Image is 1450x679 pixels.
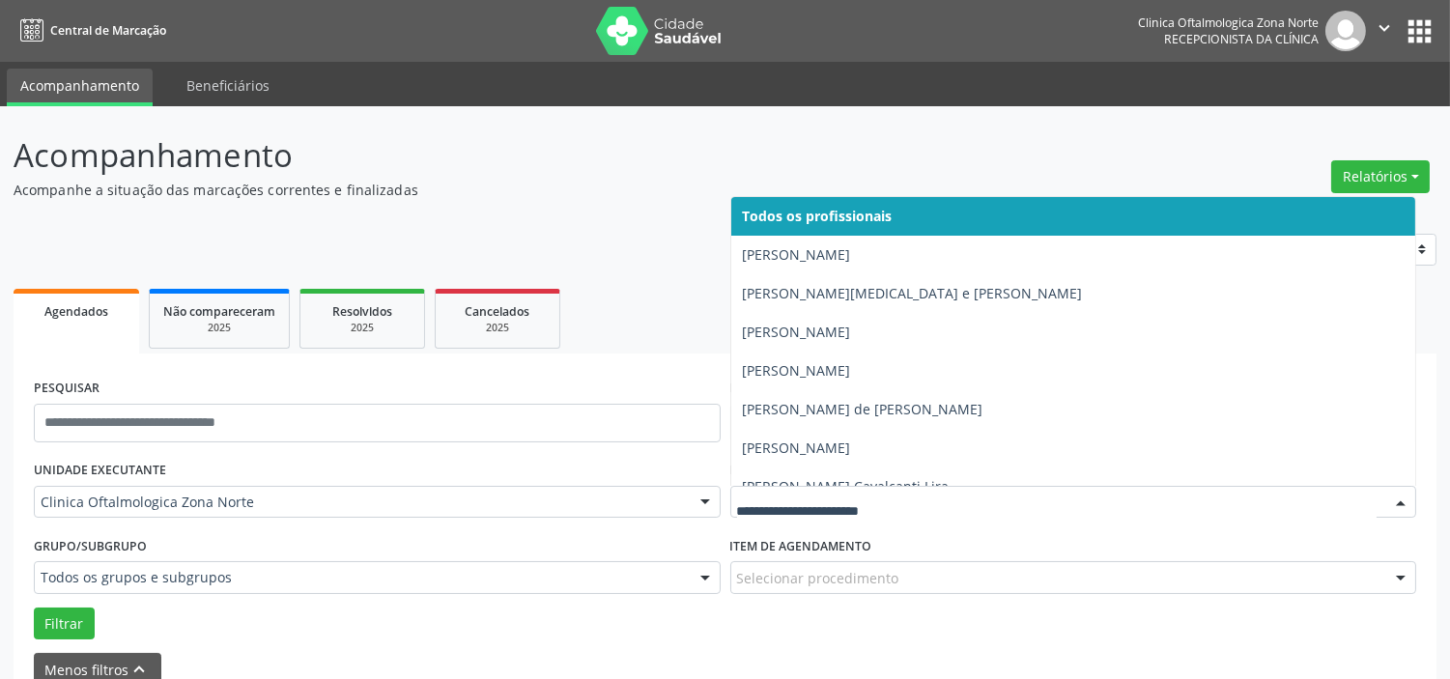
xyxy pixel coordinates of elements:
button: Filtrar [34,608,95,640]
span: [PERSON_NAME] Cavalcanti Lira [743,477,950,495]
div: 2025 [163,321,275,335]
a: Beneficiários [173,69,283,102]
div: Clinica Oftalmologica Zona Norte [1138,14,1319,31]
span: Não compareceram [163,303,275,320]
i:  [1374,17,1395,39]
div: 2025 [449,321,546,335]
span: [PERSON_NAME] [743,439,851,457]
span: Clinica Oftalmologica Zona Norte [41,493,681,512]
span: Recepcionista da clínica [1164,31,1319,47]
span: [PERSON_NAME] de [PERSON_NAME] [743,400,983,418]
label: UNIDADE EXECUTANTE [34,456,166,486]
button: Relatórios [1331,160,1430,193]
p: Acompanhamento [14,131,1009,180]
a: Acompanhamento [7,69,153,106]
img: img [1325,11,1366,51]
span: Todos os grupos e subgrupos [41,568,681,587]
button:  [1366,11,1403,51]
span: [PERSON_NAME] [743,361,851,380]
span: Cancelados [466,303,530,320]
span: Central de Marcação [50,22,166,39]
label: PESQUISAR [34,374,100,404]
button: apps [1403,14,1436,48]
label: Item de agendamento [730,531,872,561]
span: Resolvidos [332,303,392,320]
span: Agendados [44,303,108,320]
a: Central de Marcação [14,14,166,46]
div: 2025 [314,321,411,335]
span: [PERSON_NAME] [743,245,851,264]
p: Acompanhe a situação das marcações correntes e finalizadas [14,180,1009,200]
span: [PERSON_NAME][MEDICAL_DATA] e [PERSON_NAME] [743,284,1083,302]
span: Selecionar procedimento [737,568,899,588]
label: Grupo/Subgrupo [34,531,147,561]
span: [PERSON_NAME] [743,323,851,341]
span: Todos os profissionais [743,207,893,225]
